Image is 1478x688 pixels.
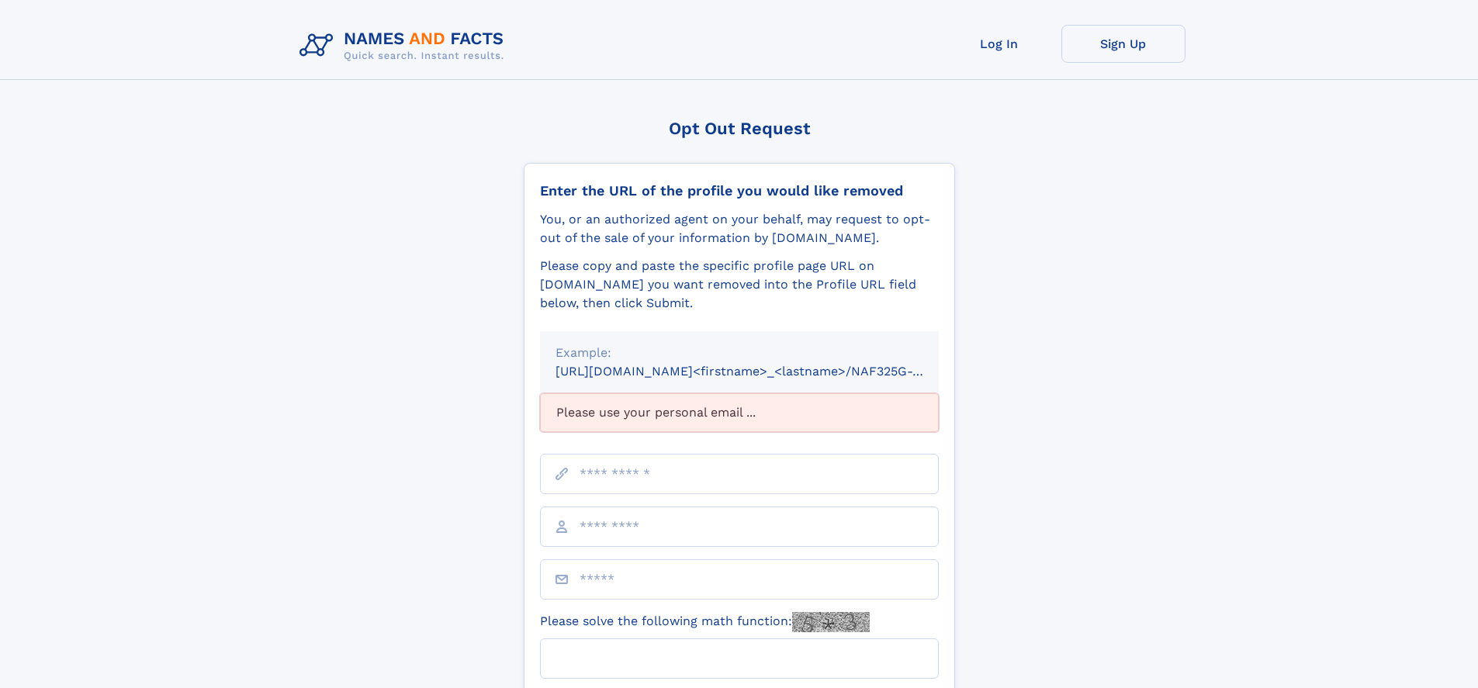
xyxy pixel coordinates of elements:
div: You, or an authorized agent on your behalf, may request to opt-out of the sale of your informatio... [540,210,939,247]
div: Enter the URL of the profile you would like removed [540,182,939,199]
div: Please copy and paste the specific profile page URL on [DOMAIN_NAME] you want removed into the Pr... [540,257,939,313]
label: Please solve the following math function: [540,612,870,632]
small: [URL][DOMAIN_NAME]<firstname>_<lastname>/NAF325G-xxxxxxxx [556,364,968,379]
div: Opt Out Request [524,119,955,138]
a: Sign Up [1061,25,1186,63]
div: Example: [556,344,923,362]
a: Log In [937,25,1061,63]
div: Please use your personal email ... [540,393,939,432]
img: Logo Names and Facts [293,25,517,67]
